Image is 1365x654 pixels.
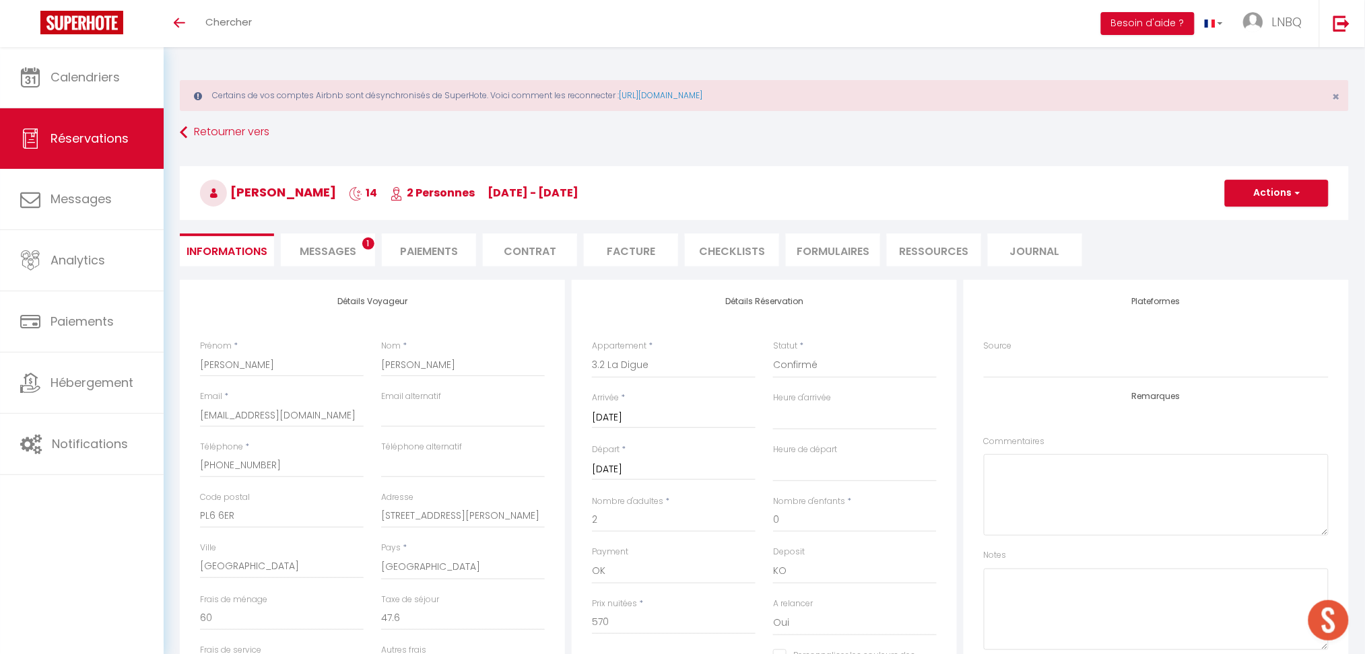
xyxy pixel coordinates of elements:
[773,546,805,558] label: Deposit
[200,390,222,403] label: Email
[488,185,578,201] span: [DATE] - [DATE]
[40,11,123,34] img: Super Booking
[592,443,620,456] label: Départ
[1308,600,1349,641] div: Ouvrir le chat
[1272,13,1302,30] span: LNBQ
[1243,12,1263,32] img: ...
[51,313,114,330] span: Paiements
[200,340,232,353] label: Prénom
[592,597,637,610] label: Prix nuitées
[180,233,274,266] li: Informations
[984,340,1012,353] label: Source
[200,491,250,504] label: Code postal
[200,297,545,306] h4: Détails Voyageur
[584,233,678,266] li: Facture
[200,593,267,606] label: Frais de ménage
[592,340,646,353] label: Appartement
[773,443,837,456] label: Heure de départ
[786,233,880,266] li: FORMULAIRES
[619,89,702,101] a: [URL][DOMAIN_NAME]
[51,190,112,207] span: Messages
[1225,180,1329,207] button: Actions
[180,120,1349,145] a: Retourner vers
[390,185,475,201] span: 2 Personnes
[381,491,413,504] label: Adresse
[200,542,216,554] label: Ville
[592,495,663,508] label: Nombre d'adultes
[52,435,128,452] span: Notifications
[362,238,374,250] span: 1
[51,374,133,391] span: Hébergement
[200,184,336,201] span: [PERSON_NAME]
[984,297,1329,306] h4: Plateformes
[381,340,401,353] label: Nom
[592,392,619,404] label: Arrivée
[200,441,243,453] label: Téléphone
[773,392,831,404] label: Heure d'arrivée
[773,495,845,508] label: Nombre d'enfants
[180,80,1349,111] div: Certains de vos comptes Airbnb sont désynchronisés de SuperHote. Voici comment les reconnecter :
[381,542,401,554] label: Pays
[483,233,577,266] li: Contrat
[51,252,105,268] span: Analytics
[887,233,981,266] li: Ressources
[1333,15,1350,32] img: logout
[773,340,797,353] label: Statut
[1333,88,1340,105] span: ×
[1333,91,1340,103] button: Close
[685,233,779,266] li: CHECKLISTS
[984,392,1329,401] h4: Remarques
[300,244,356,259] span: Messages
[381,390,441,403] label: Email alternatif
[381,441,462,453] label: Téléphone alternatif
[773,597,813,610] label: A relancer
[51,69,120,85] span: Calendriers
[984,549,1007,562] label: Notes
[205,15,252,29] span: Chercher
[984,435,1045,448] label: Commentaires
[592,297,937,306] h4: Détails Réservation
[51,130,129,147] span: Réservations
[592,546,628,558] label: Payment
[1101,12,1195,35] button: Besoin d'aide ?
[381,593,439,606] label: Taxe de séjour
[988,233,1082,266] li: Journal
[382,233,476,266] li: Paiements
[349,185,377,201] span: 14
